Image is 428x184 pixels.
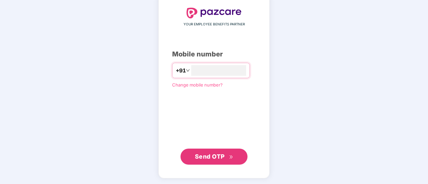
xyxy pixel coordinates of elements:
[229,155,233,159] span: double-right
[187,8,241,18] img: logo
[181,149,247,165] button: Send OTPdouble-right
[184,22,245,27] span: YOUR EMPLOYEE BENEFITS PARTNER
[176,66,186,75] span: +91
[172,49,256,59] div: Mobile number
[172,82,223,87] a: Change mobile number?
[186,68,190,72] span: down
[195,153,225,160] span: Send OTP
